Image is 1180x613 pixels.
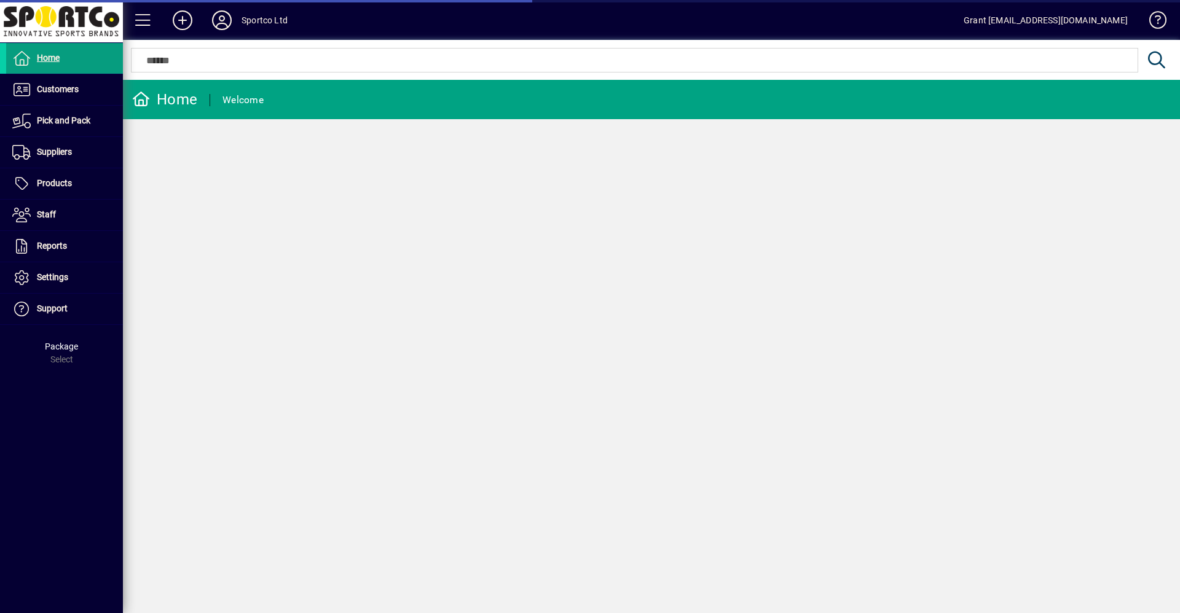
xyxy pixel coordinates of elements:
div: Grant [EMAIL_ADDRESS][DOMAIN_NAME] [964,10,1128,30]
a: Reports [6,231,123,262]
span: Suppliers [37,147,72,157]
div: Home [132,90,197,109]
a: Suppliers [6,137,123,168]
div: Sportco Ltd [242,10,288,30]
span: Home [37,53,60,63]
a: Support [6,294,123,324]
span: Support [37,303,68,313]
span: Staff [37,209,56,219]
a: Staff [6,200,123,230]
span: Reports [37,241,67,251]
span: Package [45,342,78,351]
span: Settings [37,272,68,282]
a: Knowledge Base [1140,2,1165,42]
button: Add [163,9,202,31]
span: Pick and Pack [37,115,90,125]
a: Settings [6,262,123,293]
a: Customers [6,74,123,105]
span: Products [37,178,72,188]
a: Pick and Pack [6,106,123,136]
button: Profile [202,9,242,31]
div: Welcome [222,90,264,110]
a: Products [6,168,123,199]
span: Customers [37,84,79,94]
